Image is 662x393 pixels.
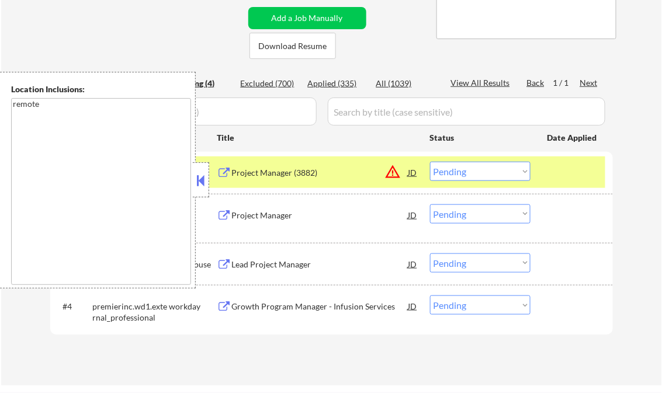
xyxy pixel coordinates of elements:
[547,132,599,144] div: Date Applied
[93,301,169,324] div: premierinc.wd1.external_professional
[249,33,336,59] button: Download Resume
[407,162,419,183] div: JD
[232,210,408,221] div: Project Manager
[248,7,366,29] button: Add a Job Manually
[385,164,401,180] button: warning_amber
[217,132,419,144] div: Title
[328,98,605,126] input: Search by title (case sensitive)
[11,84,191,95] div: Location Inclusions:
[407,204,419,225] div: JD
[527,77,546,89] div: Back
[63,301,84,312] div: #4
[232,301,408,312] div: Growth Program Manager - Infusion Services
[407,295,419,317] div: JD
[232,259,408,270] div: Lead Project Manager
[451,77,514,89] div: View All Results
[232,167,408,179] div: Project Manager (3882)
[430,127,531,148] div: Status
[308,78,366,89] div: Applied (335)
[241,78,299,89] div: Excluded (700)
[580,77,599,89] div: Next
[376,78,435,89] div: All (1039)
[407,253,419,274] div: JD
[553,77,580,89] div: 1 / 1
[169,301,217,312] div: workday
